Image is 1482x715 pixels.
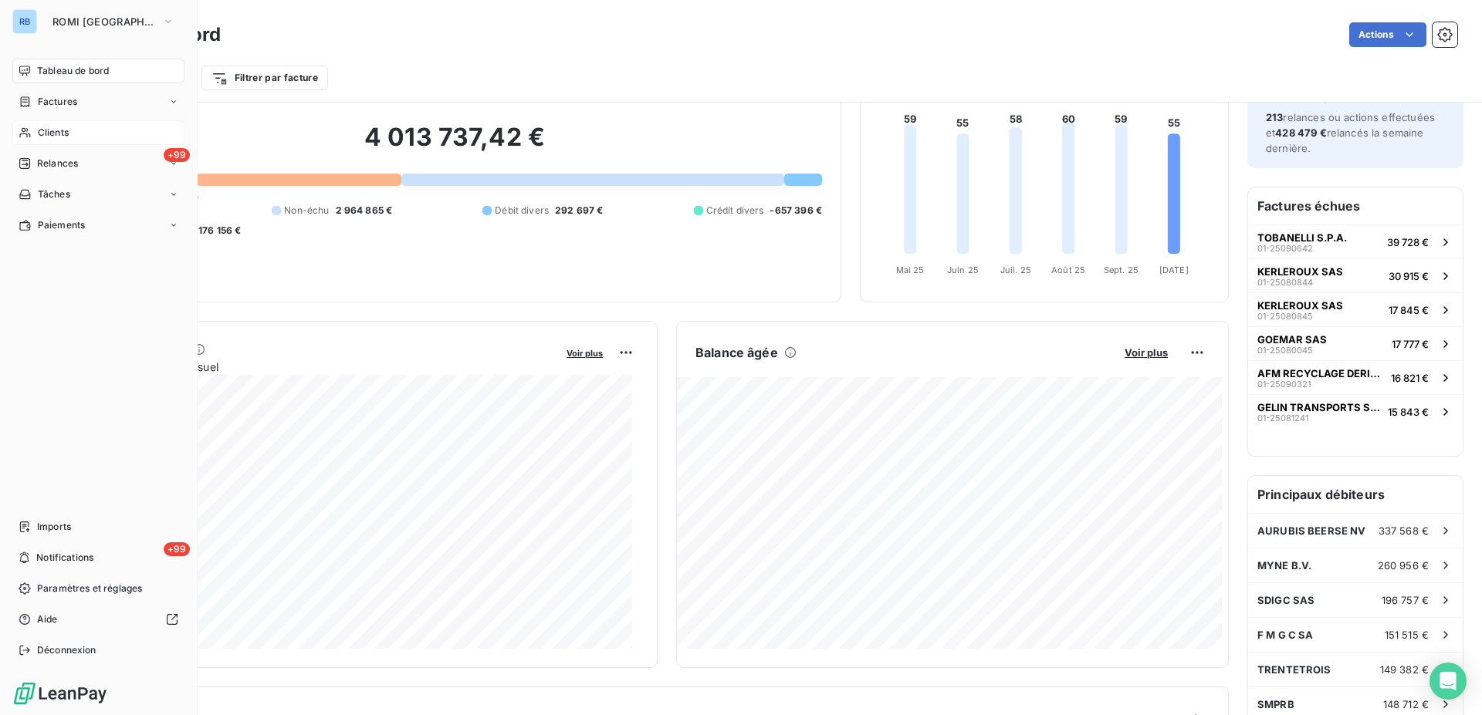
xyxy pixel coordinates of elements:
button: Filtrer par facture [201,66,328,90]
span: 2 964 865 € [336,204,393,218]
span: F M G C SA [1257,629,1314,641]
span: 149 382 € [1380,663,1429,676]
tspan: Mai 25 [896,265,925,275]
span: 16 821 € [1391,372,1429,384]
span: AURUBIS BEERSE NV [1257,524,1366,537]
span: 292 697 € [555,204,603,218]
span: 17 845 € [1389,304,1429,316]
span: Paramètres et réglages [37,582,142,595]
span: relances ou actions effectuées et relancés la semaine dernière. [1266,111,1435,154]
span: 30 915 € [1389,270,1429,282]
h6: Principaux débiteurs [1248,476,1463,513]
button: KERLEROUX SAS01-2508084430 915 € [1248,258,1463,292]
span: Non-échu [284,204,329,218]
span: Chiffre d'affaires mensuel [87,359,556,375]
span: 01-25080845 [1257,312,1313,321]
span: 01-25080844 [1257,278,1313,287]
span: Tâches [38,187,70,201]
span: GOEMAR SAS [1257,333,1327,346]
span: Tableau de bord [37,64,109,78]
span: -176 156 € [194,224,242,238]
div: Open Intercom Messenger [1430,663,1467,700]
span: Relances [37,157,78,170]
span: SMPRB [1257,698,1294,710]
span: Factures [38,95,77,109]
span: SDIGC SAS [1257,594,1315,606]
h6: Factures échues [1248,187,1463,224]
img: Logo LeanPay [12,681,108,706]
span: MYNE B.V. [1257,559,1311,572]
tspan: Sept. 25 [1104,265,1139,275]
span: 17 777 € [1392,338,1429,350]
span: 01-25090642 [1257,244,1313,253]
span: ROMI [GEOGRAPHIC_DATA] [52,15,156,28]
button: GELIN TRANSPORTS SAS01-2508124115 843 € [1248,394,1463,428]
button: AFM RECYCLAGE DERICHEBOURG ENVIRONNEMENT01-2509032116 821 € [1248,360,1463,394]
span: 213 [1266,111,1283,123]
h2: 4 013 737,42 € [87,122,822,168]
span: 15 843 € [1388,406,1429,418]
span: 196 757 € [1382,594,1429,606]
span: Paiements [38,218,85,232]
button: TOBANELLI S.P.A.01-2509064239 728 € [1248,224,1463,258]
span: 337 568 € [1379,524,1429,537]
span: Débit divers [495,204,549,218]
span: TOBANELLI S.P.A. [1257,231,1347,244]
span: Imports [37,520,71,534]
span: Clients [38,126,69,140]
tspan: Août 25 [1051,265,1085,275]
tspan: Juin 25 [947,265,979,275]
span: Aide [37,612,58,626]
button: GOEMAR SAS01-2508004517 777 € [1248,326,1463,360]
button: Actions [1349,22,1426,47]
span: +99 [164,542,190,556]
button: KERLEROUX SAS01-2508084517 845 € [1248,292,1463,326]
span: KERLEROUX SAS [1257,299,1343,312]
h6: Balance âgée [695,343,778,362]
span: 01-25090321 [1257,379,1311,389]
tspan: [DATE] [1159,265,1189,275]
span: GELIN TRANSPORTS SAS [1257,401,1382,413]
span: 39 728 € [1387,236,1429,248]
span: Déconnexion [37,643,96,657]
span: Crédit divers [706,204,764,218]
span: 148 712 € [1383,698,1429,710]
span: +99 [164,148,190,162]
button: Voir plus [1120,346,1172,359]
div: RB [12,9,37,34]
tspan: Juil. 25 [1000,265,1031,275]
span: 01-25081241 [1257,413,1308,423]
span: KERLEROUX SAS [1257,265,1343,278]
span: -657 396 € [770,204,822,218]
button: Voir plus [562,346,607,359]
span: Notifications [36,551,93,565]
span: 428 479 € [1275,126,1326,139]
span: 260 956 € [1378,559,1429,572]
a: Aide [12,607,184,632]
span: Voir plus [567,348,603,359]
span: 01-25080045 [1257,346,1313,355]
span: 151 515 € [1385,629,1429,641]
span: TRENTETROIS [1257,663,1331,676]
span: AFM RECYCLAGE DERICHEBOURG ENVIRONNEMENT [1257,367,1385,379]
span: Voir plus [1125,346,1168,359]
